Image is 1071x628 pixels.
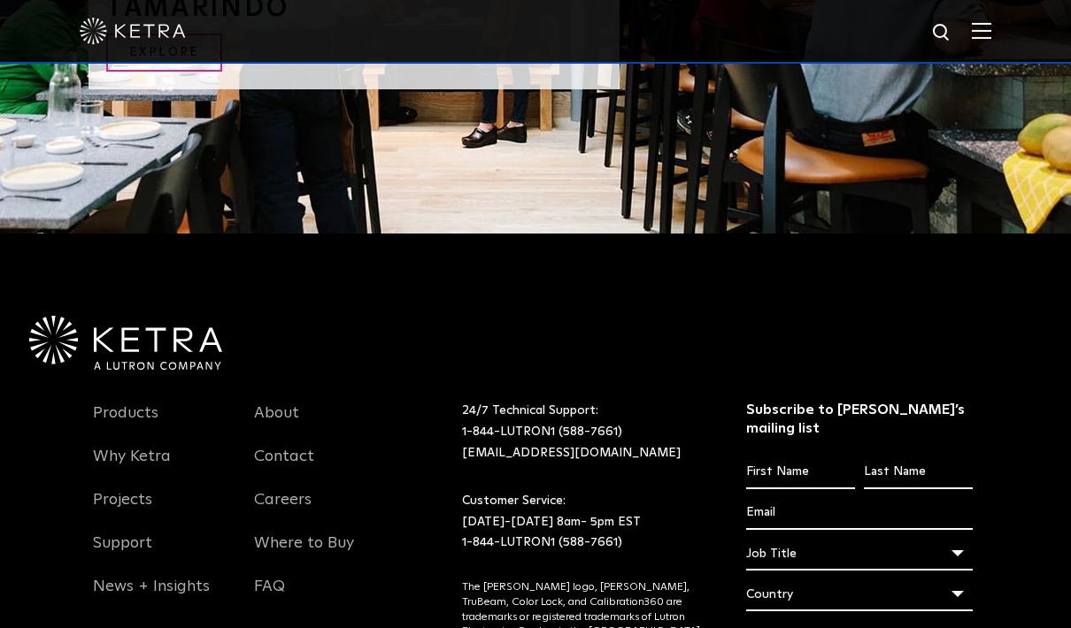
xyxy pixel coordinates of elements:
[462,425,622,438] a: 1-844-LUTRON1 (588-7661)
[462,447,681,459] a: [EMAIL_ADDRESS][DOMAIN_NAME]
[254,533,354,574] a: Where to Buy
[93,533,152,574] a: Support
[746,537,974,571] div: Job Title
[254,577,285,617] a: FAQ
[93,577,210,617] a: News + Insights
[462,536,622,548] a: 1-844-LUTRON1 (588-7661)
[972,22,991,39] img: Hamburger%20Nav.svg
[462,401,702,463] p: 24/7 Technical Support:
[254,447,314,487] a: Contact
[746,456,855,489] input: First Name
[29,316,222,371] img: Ketra-aLutronCo_White_RGB
[93,447,171,487] a: Why Ketra
[746,401,974,438] h3: Subscribe to [PERSON_NAME]’s mailing list
[93,401,227,617] div: Navigation Menu
[864,456,973,489] input: Last Name
[93,490,152,531] a: Projects
[93,403,158,444] a: Products
[80,18,186,44] img: ketra-logo-2019-white
[254,490,312,531] a: Careers
[254,403,299,444] a: About
[746,578,974,611] div: Country
[746,496,974,530] input: Email
[254,401,389,617] div: Navigation Menu
[462,491,702,554] p: Customer Service: [DATE]-[DATE] 8am- 5pm EST
[931,22,953,44] img: search icon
